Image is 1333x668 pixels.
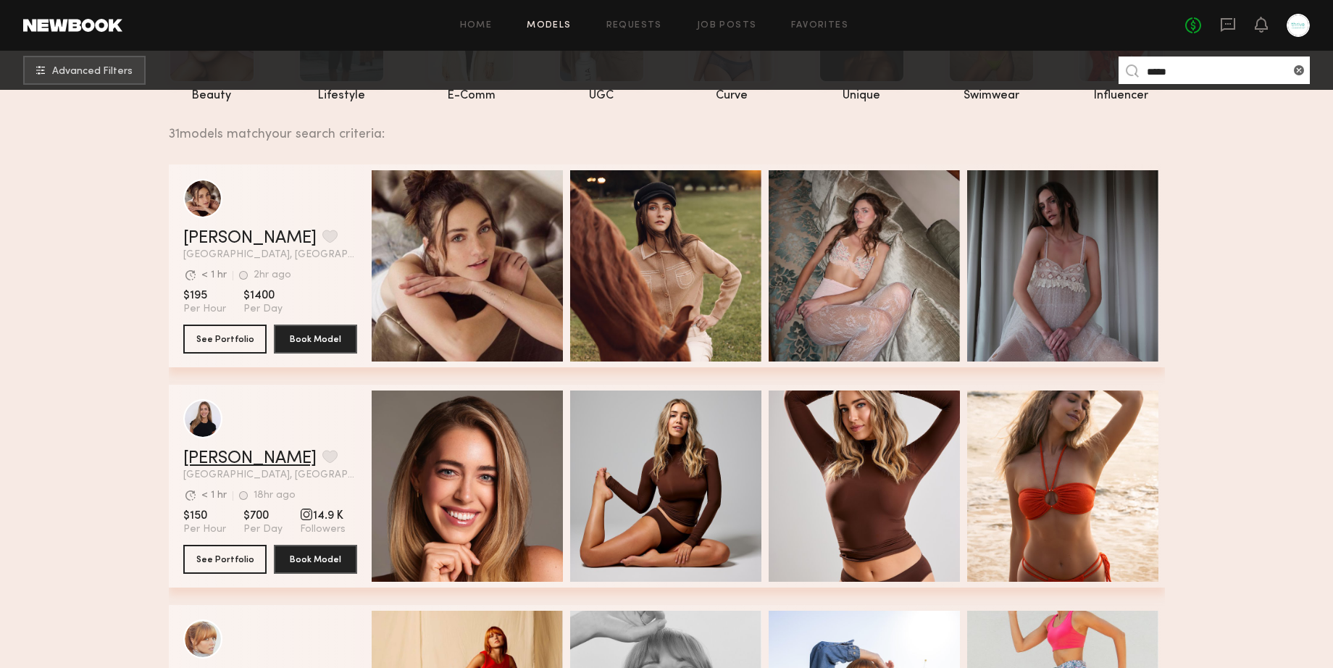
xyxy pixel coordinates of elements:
span: 14.9 K [300,509,346,523]
a: [PERSON_NAME] [183,230,317,247]
span: Followers [300,523,346,536]
button: See Portfolio [183,325,267,354]
a: Job Posts [697,21,757,30]
span: Per Day [243,523,283,536]
div: 18hr ago [254,490,296,501]
span: [GEOGRAPHIC_DATA], [GEOGRAPHIC_DATA] [183,250,357,260]
span: Advanced Filters [52,67,133,77]
span: [GEOGRAPHIC_DATA], [GEOGRAPHIC_DATA] [183,470,357,480]
div: 2hr ago [254,270,291,280]
span: Per Day [243,303,283,316]
div: < 1 hr [201,490,227,501]
div: e-comm [428,90,514,102]
div: unique [819,90,905,102]
div: UGC [559,90,645,102]
span: Per Hour [183,523,226,536]
span: $195 [183,288,226,303]
div: < 1 hr [201,270,227,280]
span: Per Hour [183,303,226,316]
button: Book Model [274,325,357,354]
button: Book Model [274,545,357,574]
div: beauty [169,90,255,102]
a: Favorites [791,21,848,30]
div: 31 models match your search criteria: [169,111,1153,141]
a: [PERSON_NAME] [183,450,317,467]
div: influencer [1078,90,1164,102]
a: Models [527,21,571,30]
div: swimwear [948,90,1035,102]
span: $700 [243,509,283,523]
div: curve [688,90,774,102]
span: $150 [183,509,226,523]
a: Home [460,21,493,30]
a: Requests [606,21,662,30]
div: lifestyle [298,90,385,102]
button: See Portfolio [183,545,267,574]
button: Advanced Filters [23,56,146,85]
span: $1400 [243,288,283,303]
